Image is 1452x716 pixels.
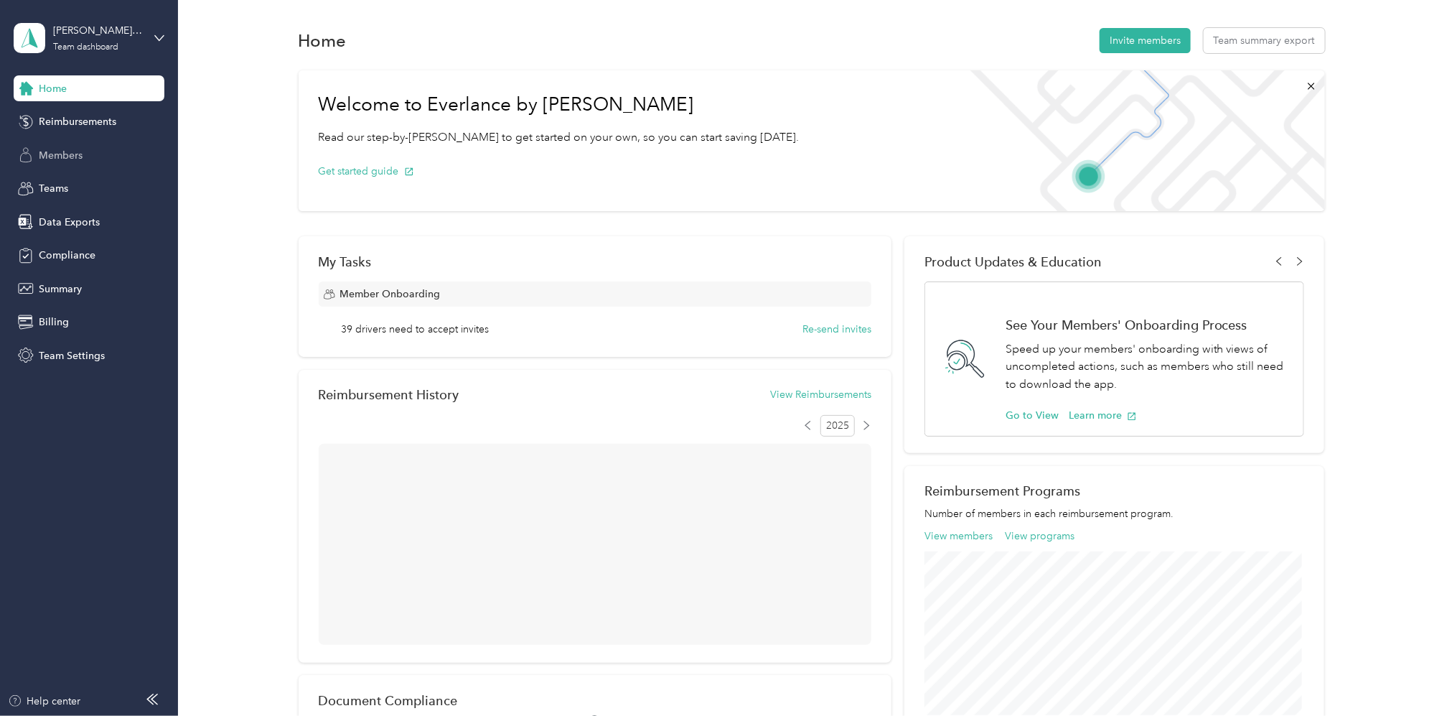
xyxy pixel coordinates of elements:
span: Members [39,148,83,163]
span: Teams [39,181,68,196]
span: Team Settings [39,348,105,363]
button: View Reimbursements [770,387,871,402]
p: Number of members in each reimbursement program. [924,506,1305,521]
span: Billing [39,315,69,330]
span: Data Exports [39,215,100,230]
button: View programs [1005,529,1074,544]
h2: Reimbursement History [319,387,459,402]
button: View members [924,529,993,544]
button: Help center [8,694,81,709]
button: Go to View [1006,408,1059,423]
h1: Welcome to Everlance by [PERSON_NAME] [319,93,800,116]
h2: Document Compliance [319,693,458,708]
span: Home [39,81,67,96]
h2: Reimbursement Programs [924,483,1305,498]
div: Team dashboard [53,43,119,52]
span: Compliance [39,248,95,263]
span: Member Onboarding [340,287,441,302]
button: Re-send invites [802,322,871,337]
span: 39 drivers need to accept invites [341,322,489,337]
p: Read our step-by-[PERSON_NAME] to get started on your own, so you can start saving [DATE]. [319,129,800,147]
span: Summary [39,282,82,297]
div: My Tasks [319,254,872,269]
span: Product Updates & Education [924,254,1102,269]
h1: Home [299,33,347,48]
button: Team summary export [1204,28,1325,53]
button: Get started guide [319,164,414,179]
iframe: Everlance-gr Chat Button Frame [1372,636,1452,716]
p: Speed up your members' onboarding with views of uncompleted actions, such as members who still ne... [1006,340,1289,394]
h1: See Your Members' Onboarding Process [1006,317,1289,333]
span: 2025 [820,415,855,437]
button: Learn more [1069,408,1137,423]
button: Invite members [1100,28,1191,53]
span: Reimbursements [39,114,116,129]
img: Welcome to everlance [956,70,1324,211]
div: [PERSON_NAME] [GEOGRAPHIC_DATA] [53,23,143,38]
